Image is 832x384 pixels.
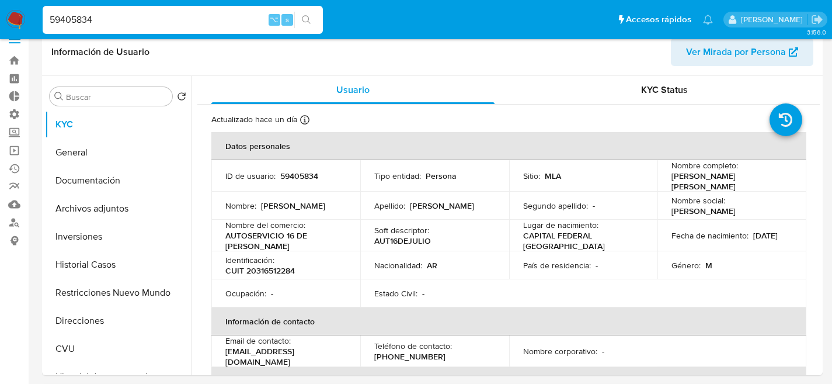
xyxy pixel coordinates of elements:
span: Accesos rápidos [626,13,691,26]
p: Nombre : [225,200,256,211]
p: Fecha de nacimiento : [671,230,749,241]
button: CVU [45,335,191,363]
p: Estado Civil : [374,288,417,299]
p: [PERSON_NAME] [PERSON_NAME] [671,171,788,192]
p: MLA [545,171,561,181]
button: Historial Casos [45,251,191,279]
p: Teléfono de contacto : [374,341,452,351]
span: s [286,14,289,25]
th: Datos personales [211,132,806,160]
span: ⌥ [270,14,279,25]
p: [PERSON_NAME] [671,206,736,216]
button: Inversiones [45,223,191,251]
span: Ver Mirada por Persona [686,38,786,66]
p: Lugar de nacimiento : [523,220,598,230]
span: 3.156.0 [807,27,826,37]
p: Sitio : [523,171,540,181]
button: Direcciones [45,307,191,335]
input: Buscar usuario o caso... [43,12,323,27]
p: CAPITAL FEDERAL [GEOGRAPHIC_DATA] [523,230,639,251]
p: Ocupación : [225,288,266,299]
p: Género : [671,260,701,271]
a: Notificaciones [703,15,713,25]
p: CUIT 20316512284 [225,265,295,276]
p: Email de contacto : [225,335,291,346]
p: [PERSON_NAME] [410,200,474,211]
p: Persona [426,171,457,181]
p: Segundo apellido : [523,200,588,211]
p: - [596,260,598,271]
button: Restricciones Nuevo Mundo [45,279,191,307]
button: Ver Mirada por Persona [671,38,813,66]
input: Buscar [66,92,168,102]
p: Identificación : [225,255,274,265]
th: Información de contacto [211,307,806,335]
p: AUT16DEJULIO [374,236,431,246]
p: M [705,260,712,271]
p: País de residencia : [523,260,591,271]
button: KYC [45,110,191,139]
a: Salir [811,13,823,26]
p: - [271,288,273,299]
p: Apellido : [374,200,405,211]
p: [PHONE_NUMBER] [374,351,445,362]
span: Usuario [336,83,370,96]
p: 59405834 [280,171,318,181]
p: Soft descriptor : [374,225,429,236]
button: General [45,139,191,167]
p: [PERSON_NAME] [261,200,325,211]
button: Buscar [54,92,64,101]
span: KYC Status [641,83,688,96]
p: - [422,288,424,299]
p: AUTOSERVICIO 16 DE [PERSON_NAME] [225,230,342,251]
p: - [602,346,604,357]
h1: Información de Usuario [51,46,149,58]
p: Nombre social : [671,195,725,206]
p: Nacionalidad : [374,260,422,271]
p: Nombre del comercio : [225,220,305,230]
p: Nombre corporativo : [523,346,597,357]
p: Tipo entidad : [374,171,421,181]
p: AR [427,260,437,271]
p: facundo.marin@mercadolibre.com [741,14,807,25]
button: Archivos adjuntos [45,195,191,223]
p: - [593,200,595,211]
p: Actualizado hace un día [211,114,297,125]
p: Nombre completo : [671,160,738,171]
p: ID de usuario : [225,171,276,181]
button: search-icon [294,12,318,28]
p: [DATE] [753,230,778,241]
button: Documentación [45,167,191,195]
p: [EMAIL_ADDRESS][DOMAIN_NAME] [225,346,342,367]
button: Volver al orden por defecto [177,92,186,105]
